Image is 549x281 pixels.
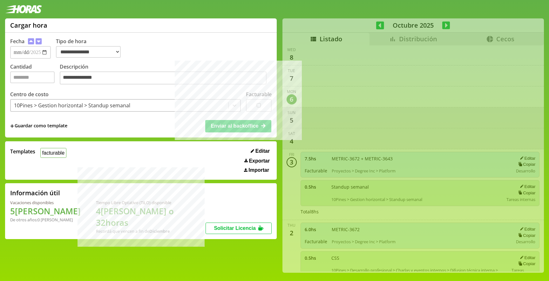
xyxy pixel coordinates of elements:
span: Exportar [249,158,270,164]
img: logotipo [5,5,42,13]
div: Tiempo Libre Optativo (TiLO) disponible [96,200,206,205]
label: Facturable [246,91,272,98]
span: + [10,123,14,130]
div: Vacaciones disponibles [10,200,81,205]
div: 10Pines > Gestion horizontal > Standup semanal [14,102,130,109]
label: Centro de costo [10,91,49,98]
h1: 5 [PERSON_NAME] [10,205,81,217]
h1: Cargar hora [10,21,47,30]
button: Editar [249,148,272,154]
label: Tipo de hora [56,38,126,59]
div: De otros años: 0 [PERSON_NAME] [10,217,81,223]
b: Diciembre [149,228,170,234]
label: Descripción [60,63,272,86]
button: Enviar al backoffice [205,120,271,132]
textarea: Descripción [60,71,267,85]
span: Enviar al backoffice [211,123,258,129]
span: Editar [255,148,270,154]
label: Fecha [10,38,24,45]
button: Exportar [242,158,272,164]
h2: Información útil [10,189,60,197]
div: Recordá que vencen a fin de [96,228,206,234]
span: Importar [248,167,269,173]
span: Templates [10,148,35,155]
input: Cantidad [10,71,55,83]
button: facturable [40,148,66,158]
select: Tipo de hora [56,46,121,58]
h1: 4 [PERSON_NAME] o 32 horas [96,205,206,228]
button: Solicitar Licencia [206,223,272,234]
span: Solicitar Licencia [214,225,256,231]
span: +Guardar como template [10,123,67,130]
label: Cantidad [10,63,60,86]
